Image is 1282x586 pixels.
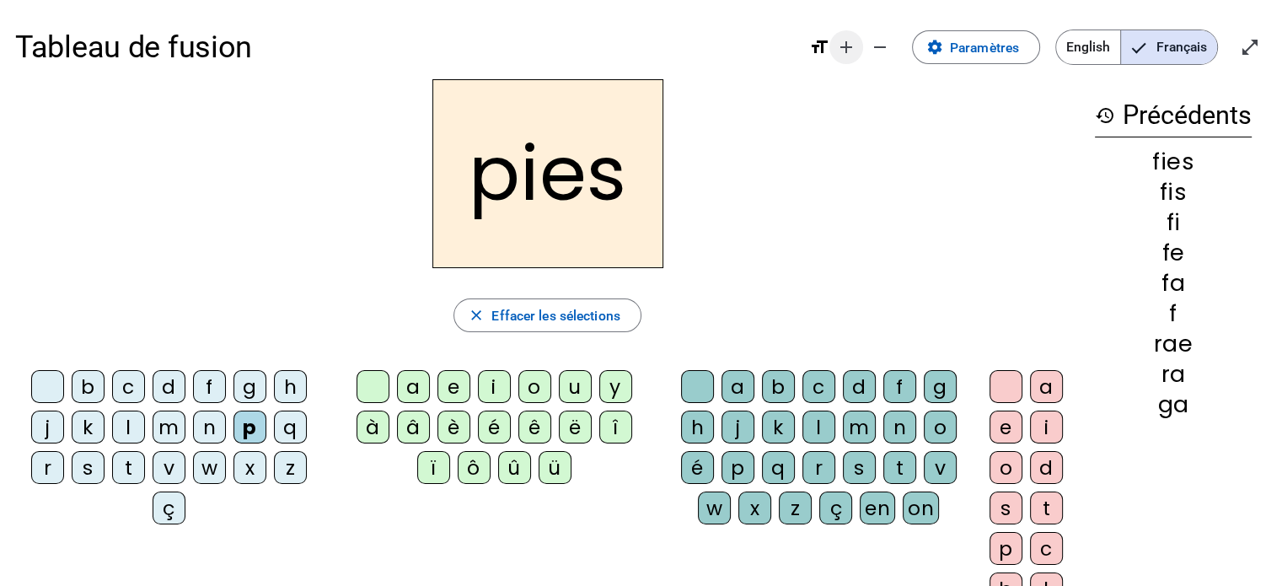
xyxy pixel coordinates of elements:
[681,411,714,444] div: h
[417,451,450,484] div: ï
[153,370,185,403] div: d
[1030,370,1063,403] div: a
[397,411,430,444] div: â
[1095,180,1252,203] div: fis
[1095,150,1252,173] div: fies
[153,451,185,484] div: v
[1095,302,1252,325] div: f
[1095,105,1115,126] mat-icon: history
[990,492,1022,524] div: s
[1056,30,1120,64] span: English
[518,411,551,444] div: ê
[1030,451,1063,484] div: d
[1233,30,1267,64] button: Entrer en plein écran
[112,451,145,484] div: t
[31,451,64,484] div: r
[233,370,266,403] div: g
[779,492,812,524] div: z
[802,411,835,444] div: l
[518,370,551,403] div: o
[15,17,794,78] h1: Tableau de fusion
[926,39,943,56] mat-icon: settings
[559,411,592,444] div: ë
[762,411,795,444] div: k
[153,411,185,444] div: m
[698,492,731,524] div: w
[274,370,307,403] div: h
[1055,30,1218,65] mat-button-toggle-group: Language selection
[72,370,105,403] div: b
[72,411,105,444] div: k
[1095,393,1252,416] div: ga
[738,492,771,524] div: x
[924,411,957,444] div: o
[762,370,795,403] div: b
[950,36,1019,59] span: Paramètres
[478,370,511,403] div: i
[437,411,470,444] div: è
[721,411,754,444] div: j
[1240,37,1260,57] mat-icon: open_in_full
[498,451,531,484] div: û
[397,370,430,403] div: a
[1095,363,1252,385] div: ra
[1030,411,1063,444] div: i
[274,451,307,484] div: z
[870,37,890,57] mat-icon: remove
[990,451,1022,484] div: o
[990,411,1022,444] div: e
[903,492,939,524] div: on
[883,370,916,403] div: f
[809,37,829,57] mat-icon: format_size
[233,451,266,484] div: x
[843,370,876,403] div: d
[1030,492,1063,524] div: t
[599,411,632,444] div: î
[883,451,916,484] div: t
[990,532,1022,565] div: p
[153,492,185,524] div: ç
[112,370,145,403] div: c
[1121,30,1217,64] span: Français
[819,492,852,524] div: ç
[1030,532,1063,565] div: c
[458,451,491,484] div: ô
[721,451,754,484] div: p
[836,37,856,57] mat-icon: add
[357,411,389,444] div: à
[829,30,863,64] button: Augmenter la taille de la police
[274,411,307,444] div: q
[924,370,957,403] div: g
[843,411,876,444] div: m
[432,79,663,268] h2: pies
[802,451,835,484] div: r
[599,370,632,403] div: y
[193,411,226,444] div: n
[883,411,916,444] div: n
[860,492,895,524] div: en
[1095,211,1252,234] div: fi
[802,370,835,403] div: c
[72,451,105,484] div: s
[912,30,1040,64] button: Paramètres
[721,370,754,403] div: a
[559,370,592,403] div: u
[453,298,641,332] button: Effacer les sélections
[468,307,485,324] mat-icon: close
[491,304,620,327] span: Effacer les sélections
[233,411,266,444] div: p
[112,411,145,444] div: l
[1095,94,1252,137] h3: Précédents
[924,451,957,484] div: v
[1095,241,1252,264] div: fe
[843,451,876,484] div: s
[437,370,470,403] div: e
[31,411,64,444] div: j
[1095,271,1252,294] div: fa
[762,451,795,484] div: q
[539,451,571,484] div: ü
[681,451,714,484] div: é
[478,411,511,444] div: é
[193,370,226,403] div: f
[193,451,226,484] div: w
